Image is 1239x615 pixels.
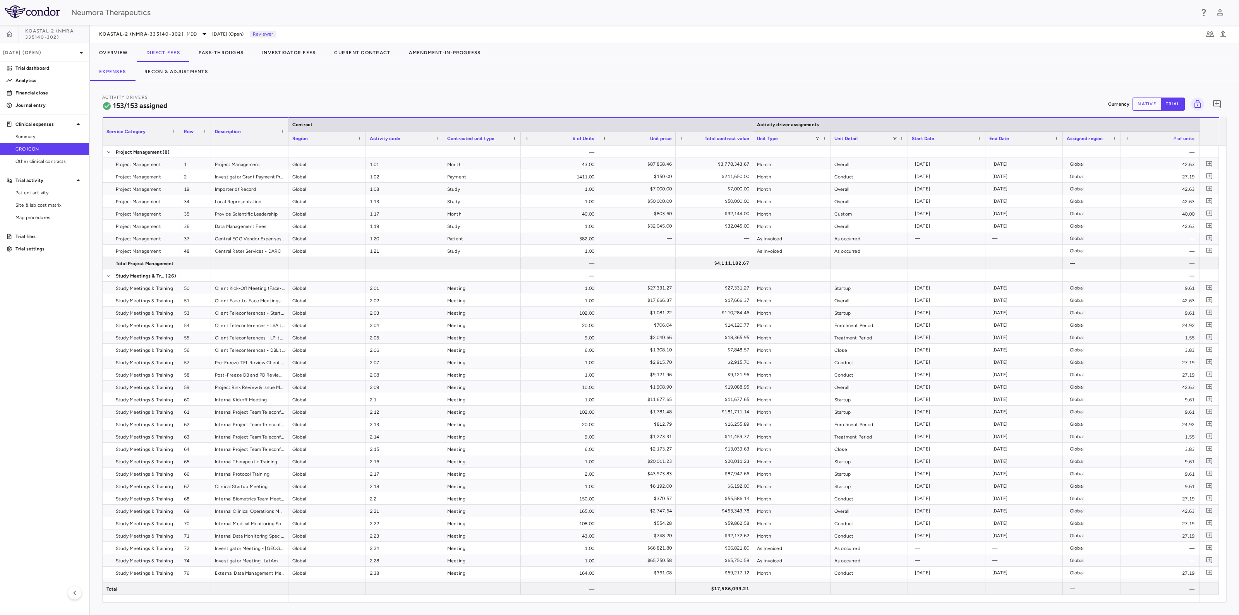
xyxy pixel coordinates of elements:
svg: Add comment [1206,358,1213,366]
div: 1.00 [521,393,598,405]
div: 42.63 [1121,195,1198,207]
div: As occurred [831,232,908,244]
div: Global [288,282,366,294]
div: Month [753,430,831,442]
div: Month [753,443,831,455]
div: Month [753,344,831,356]
svg: Add comment [1206,321,1213,329]
div: 35 [180,207,211,219]
div: 9.00 [521,331,598,343]
div: Month [753,307,831,319]
div: 1.00 [521,455,598,467]
button: Add comment [1204,196,1215,206]
span: Site & lab cost matrix [15,202,83,209]
svg: Add comment [1206,420,1213,428]
span: CRO ICON [15,146,83,152]
span: KOASTAL-2 (NMRA-335140-302) [99,31,184,37]
p: Trial activity [15,177,74,184]
div: Client Face-to-Face Meetings [211,294,288,306]
svg: Add comment [1206,210,1213,217]
div: Global [288,368,366,380]
button: Add comment [1204,344,1215,355]
div: 27.19 [1121,356,1198,368]
div: Meeting [443,282,521,294]
div: Global [288,418,366,430]
div: Month [753,170,831,182]
div: 59 [180,381,211,393]
div: 63 [180,430,211,442]
div: Project Management [211,158,288,170]
div: Meeting [443,319,521,331]
div: — [521,269,598,281]
div: Client Teleconferences - Start to LSA [211,307,288,319]
div: Global [288,393,366,405]
div: 2.13 [366,418,443,430]
div: 2.03 [366,307,443,319]
svg: Add comment [1206,408,1213,415]
div: As Invoiced [753,232,831,244]
img: logo-full-BYUhSk78.svg [5,5,60,18]
div: Month [753,406,831,418]
div: Meeting [443,294,521,306]
span: Map procedures [15,214,83,221]
div: Global [288,158,366,170]
div: 10.00 [521,381,598,393]
div: Meeting [443,406,521,418]
div: Startup [831,455,908,467]
div: 42.63 [1121,381,1198,393]
button: trial [1161,98,1185,111]
div: Global [288,331,366,343]
div: 2.1 [366,393,443,405]
div: Close [831,344,908,356]
div: 2.00 [521,468,598,480]
div: 27.19 [1121,368,1198,380]
div: 2.17 [366,468,443,480]
button: Pass-Throughs [189,43,253,62]
div: Meeting [443,443,521,455]
div: 102.00 [521,307,598,319]
svg: Add comment [1206,185,1213,192]
div: 1.00 [521,368,598,380]
div: 1.01 [366,158,443,170]
div: 51 [180,294,211,306]
div: Conduct [831,356,908,368]
span: KOASTAL-2 (NMRA-335140-302) [25,28,89,40]
div: Month [753,331,831,343]
div: Data Management Fees [211,220,288,232]
svg: Add comment [1206,396,1213,403]
button: Add comment [1204,183,1215,194]
div: 1.20 [366,232,443,244]
div: Global [288,430,366,442]
div: Conduct [831,170,908,182]
div: Internal Project Team Teleconferences - DBL - Study End [211,443,288,455]
svg: Add comment [1206,173,1213,180]
div: Startup [831,393,908,405]
div: Month [753,294,831,306]
div: 64 [180,443,211,455]
p: Trial settings [15,245,83,252]
svg: Add comment [1206,433,1213,440]
div: Meeting [443,356,521,368]
div: 62 [180,418,211,430]
div: 2.14 [366,430,443,442]
div: 1.00 [521,294,598,306]
div: 1.00 [521,220,598,232]
div: Client Teleconferences - LPI to DBL [211,331,288,343]
div: Startup [831,468,908,480]
div: 36 [180,220,211,232]
div: 9.61 [1121,282,1198,294]
svg: Add comment [1206,235,1213,242]
svg: Add comment [1206,371,1213,378]
button: Add comment [1204,283,1215,293]
button: Add comment [1204,394,1215,404]
p: Clinical expenses [15,121,74,128]
div: 19 [180,183,211,195]
p: Analytics [15,77,83,84]
div: 9.61 [1121,393,1198,405]
div: Global [288,455,366,467]
div: 1.55 [1121,430,1198,442]
button: Current Contract [325,43,400,62]
div: Overall [831,294,908,306]
div: 6.00 [521,443,598,455]
button: Add comment [1204,208,1215,219]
